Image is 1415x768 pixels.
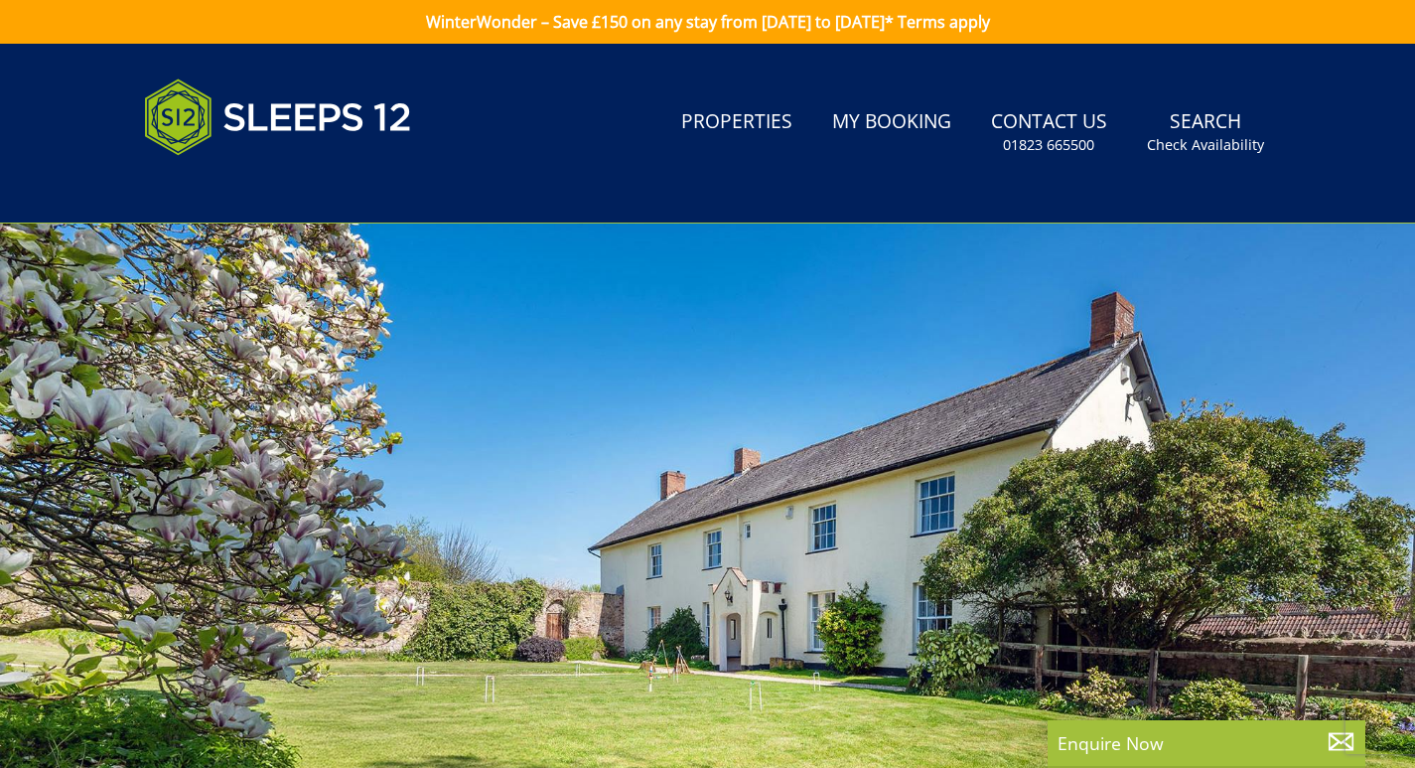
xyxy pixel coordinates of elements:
iframe: Customer reviews powered by Trustpilot [134,179,343,196]
small: 01823 665500 [1003,135,1094,155]
p: Enquire Now [1058,730,1355,756]
a: My Booking [824,100,959,145]
small: Check Availability [1147,135,1264,155]
img: Sleeps 12 [144,68,412,167]
a: SearchCheck Availability [1139,100,1272,165]
a: Properties [673,100,800,145]
a: Contact Us01823 665500 [983,100,1115,165]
